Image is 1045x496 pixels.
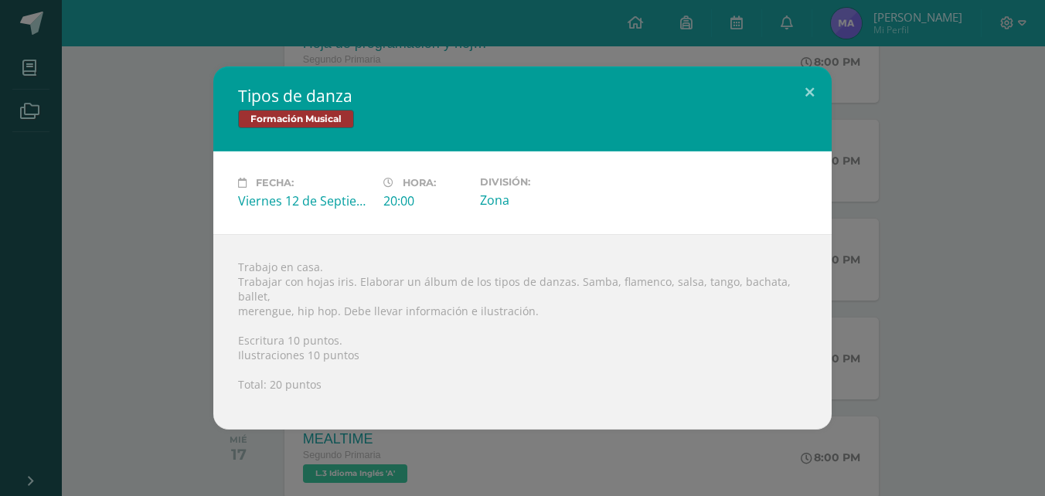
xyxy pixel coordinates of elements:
[383,192,468,209] div: 20:00
[788,66,832,119] button: Close (Esc)
[403,177,436,189] span: Hora:
[213,234,832,430] div: Trabajo en casa. Trabajar con hojas iris. Elaborar un álbum de los tipos de danzas. Samba, flamen...
[480,176,613,188] label: División:
[256,177,294,189] span: Fecha:
[238,85,807,107] h2: Tipos de danza
[238,110,354,128] span: Formación Musical
[238,192,371,209] div: Viernes 12 de Septiembre
[480,192,613,209] div: Zona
